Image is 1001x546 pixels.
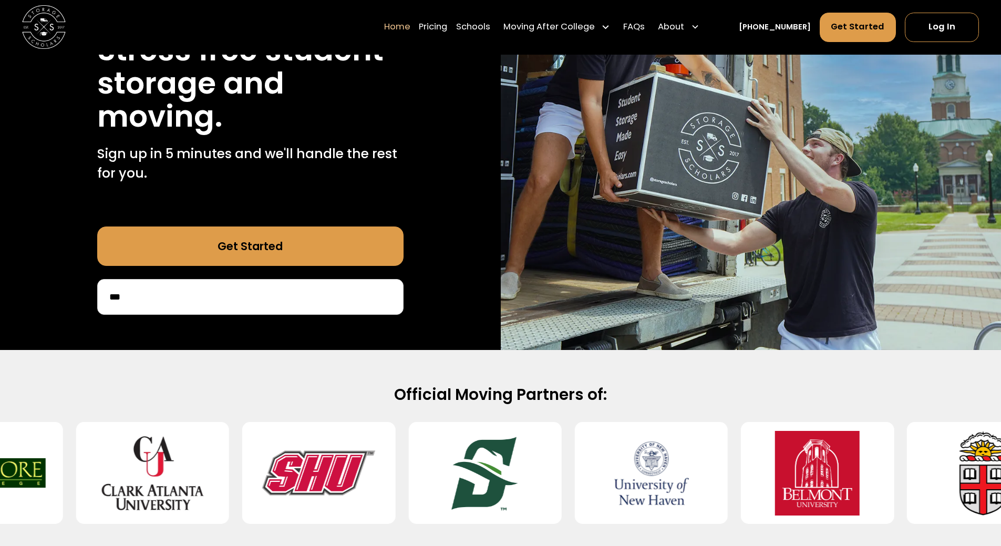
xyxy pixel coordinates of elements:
img: Sacred Heart University [260,431,378,516]
img: Storage Scholars main logo [22,5,66,49]
a: Get Started [97,226,404,266]
p: Sign up in 5 minutes and we'll handle the rest for you. [97,144,404,183]
div: Moving After College [503,21,595,34]
a: Get Started [820,13,896,42]
img: Belmont University [758,431,876,516]
h2: Official Moving Partners of: [151,385,851,405]
a: Log In [905,13,979,42]
a: FAQs [623,12,645,43]
a: Pricing [419,12,447,43]
img: University of New Haven [592,431,710,516]
img: Stetson University [426,431,544,516]
h1: Stress free student storage and moving. [97,34,404,133]
div: About [654,12,704,43]
div: Moving After College [499,12,615,43]
a: Schools [456,12,490,43]
div: About [658,21,684,34]
img: Clark Atlanta University [94,431,212,516]
a: Home [384,12,410,43]
a: [PHONE_NUMBER] [739,22,811,33]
